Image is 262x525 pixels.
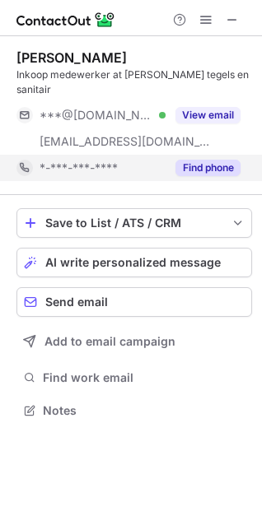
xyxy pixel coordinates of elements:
[16,49,127,66] div: [PERSON_NAME]
[40,134,211,149] span: [EMAIL_ADDRESS][DOMAIN_NAME]
[16,287,252,317] button: Send email
[45,256,221,269] span: AI write personalized message
[16,10,115,30] img: ContactOut v5.3.10
[45,295,108,309] span: Send email
[16,366,252,389] button: Find work email
[16,248,252,277] button: AI write personalized message
[175,107,241,123] button: Reveal Button
[16,399,252,422] button: Notes
[40,108,153,123] span: ***@[DOMAIN_NAME]
[44,335,175,348] span: Add to email campaign
[43,403,246,418] span: Notes
[45,216,223,230] div: Save to List / ATS / CRM
[175,160,241,176] button: Reveal Button
[16,67,252,97] div: Inkoop medewerker at [PERSON_NAME] tegels en sanitair
[43,370,246,385] span: Find work email
[16,327,252,356] button: Add to email campaign
[16,208,252,238] button: save-profile-one-click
